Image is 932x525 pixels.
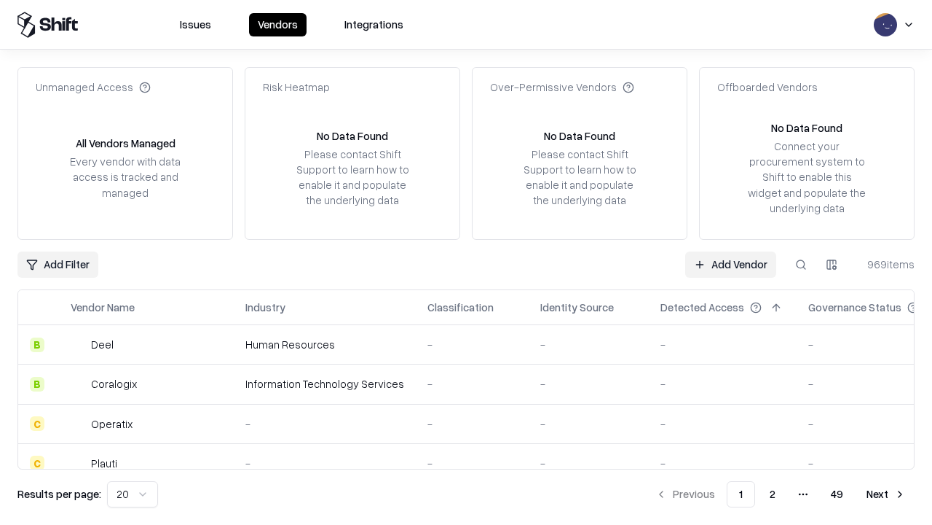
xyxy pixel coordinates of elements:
[17,486,101,502] p: Results per page:
[540,337,637,352] div: -
[427,376,517,392] div: -
[544,128,615,144] div: No Data Found
[540,416,637,432] div: -
[808,300,901,315] div: Governance Status
[245,337,404,352] div: Human Resources
[336,13,412,36] button: Integrations
[727,481,755,507] button: 1
[660,376,785,392] div: -
[245,300,285,315] div: Industry
[76,136,175,151] div: All Vendors Managed
[65,154,186,200] div: Every vendor with data access is tracked and managed
[245,376,404,392] div: Information Technology Services
[17,252,98,278] button: Add Filter
[30,377,44,392] div: B
[717,79,818,95] div: Offboarded Vendors
[91,416,133,432] div: Operatix
[427,416,517,432] div: -
[71,416,85,431] img: Operatix
[91,376,137,392] div: Coralogix
[660,337,785,352] div: -
[245,416,404,432] div: -
[856,257,915,272] div: 969 items
[660,300,744,315] div: Detected Access
[427,337,517,352] div: -
[647,481,915,507] nav: pagination
[540,300,614,315] div: Identity Source
[249,13,307,36] button: Vendors
[263,79,330,95] div: Risk Heatmap
[171,13,220,36] button: Issues
[758,481,787,507] button: 2
[858,481,915,507] button: Next
[685,252,776,278] a: Add Vendor
[71,377,85,392] img: Coralogix
[245,456,404,471] div: -
[427,456,517,471] div: -
[427,300,494,315] div: Classification
[91,456,117,471] div: Plauti
[71,456,85,470] img: Plauti
[746,139,867,216] div: Connect your procurement system to Shift to enable this widget and populate the underlying data
[30,338,44,352] div: B
[540,456,637,471] div: -
[660,456,785,471] div: -
[540,376,637,392] div: -
[292,147,413,209] div: Please contact Shift Support to learn how to enable it and populate the underlying data
[519,147,640,209] div: Please contact Shift Support to learn how to enable it and populate the underlying data
[30,416,44,431] div: C
[317,128,388,144] div: No Data Found
[71,300,135,315] div: Vendor Name
[660,416,785,432] div: -
[71,338,85,352] img: Deel
[771,120,842,136] div: No Data Found
[30,456,44,470] div: C
[91,337,114,352] div: Deel
[490,79,634,95] div: Over-Permissive Vendors
[36,79,151,95] div: Unmanaged Access
[819,481,855,507] button: 49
